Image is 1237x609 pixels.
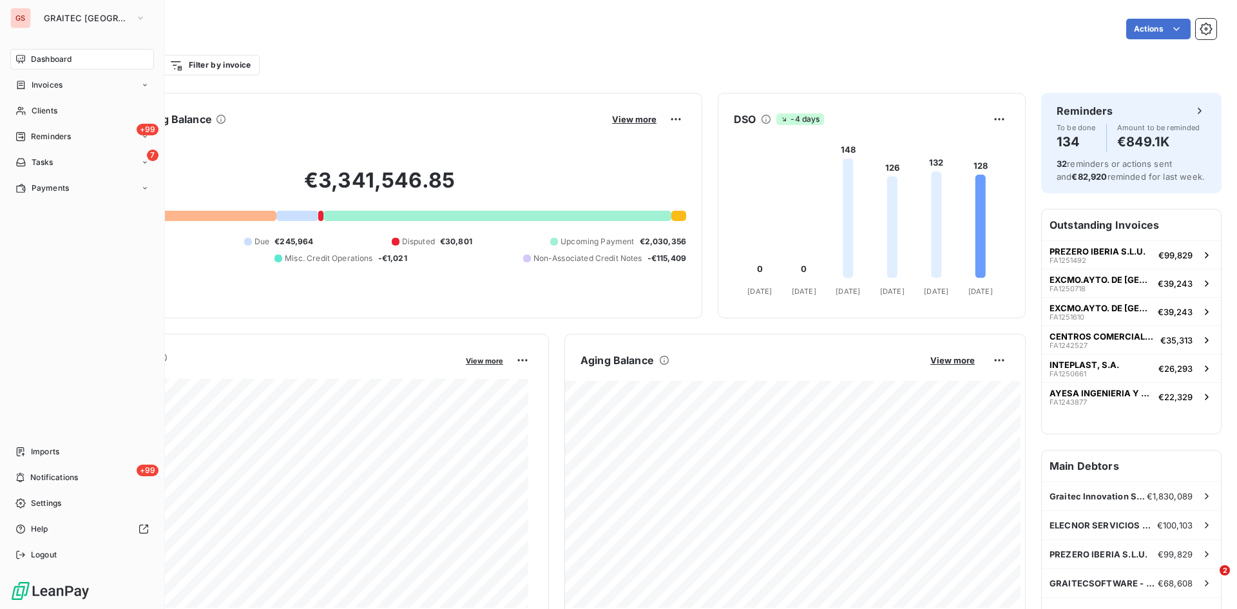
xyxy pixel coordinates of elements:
[32,79,62,91] span: Invoices
[10,581,90,601] img: Logo LeanPay
[440,236,472,247] span: €30,801
[31,53,72,65] span: Dashboard
[73,365,457,379] span: Monthly Revenue
[880,287,905,296] tspan: [DATE]
[1057,131,1096,152] h4: 134
[1050,360,1119,370] span: INTEPLAST, S.A.
[930,355,975,365] span: View more
[1050,398,1087,406] span: FA1243877
[926,354,979,366] button: View more
[533,253,642,264] span: Non-Associated Credit Notes
[1158,250,1193,260] span: €99,829
[1057,103,1113,119] h6: Reminders
[1158,549,1193,559] span: €99,829
[1050,313,1084,321] span: FA1251610
[31,523,48,535] span: Help
[161,55,259,75] button: Filter by invoice
[1117,124,1200,131] span: Amount to be reminded
[1071,171,1107,182] span: €82,920
[1042,209,1221,240] h6: Outstanding Invoices
[1050,370,1086,378] span: FA1250661
[1193,565,1224,596] iframe: Intercom live chat
[31,498,61,509] span: Settings
[612,114,657,124] span: View more
[1042,240,1221,269] button: PREZERO IBERIA S.L.U.FA1251492€99,829
[10,8,31,28] div: GS
[1050,285,1086,293] span: FA1250718
[1050,520,1157,530] span: ELECNOR SERVICIOS Y PROYECTOS,S.A.U.
[1050,331,1155,342] span: CENTROS COMERCIALES CARREFOUR SA
[647,253,686,264] span: -€115,409
[30,472,78,483] span: Notifications
[32,182,69,194] span: Payments
[137,124,158,135] span: +99
[776,113,823,125] span: -4 days
[1158,392,1193,402] span: €22,329
[31,131,71,142] span: Reminders
[1050,275,1153,285] span: EXCMO.AYTO. DE [GEOGRAPHIC_DATA][PERSON_NAME]
[1147,491,1193,501] span: €1,830,089
[792,287,816,296] tspan: [DATE]
[1042,325,1221,354] button: CENTROS COMERCIALES CARREFOUR SAFA1242527€35,313
[1050,256,1086,264] span: FA1251492
[254,236,269,247] span: Due
[1057,159,1067,169] span: 32
[1157,520,1193,530] span: €100,103
[1057,159,1205,182] span: reminders or actions sent and reminded for last week.
[1042,269,1221,297] button: EXCMO.AYTO. DE [GEOGRAPHIC_DATA][PERSON_NAME]FA1250718€39,243
[1042,450,1221,481] h6: Main Debtors
[137,465,158,476] span: +99
[1050,303,1153,313] span: EXCMO.AYTO. DE [GEOGRAPHIC_DATA][PERSON_NAME]
[580,353,654,368] h6: Aging Balance
[1220,565,1230,575] span: 2
[285,253,372,264] span: Misc. Credit Operations
[1050,578,1158,588] span: GRAITECSOFTWARE - Software para Arquitet
[1042,354,1221,382] button: INTEPLAST, S.A.FA1250661€26,293
[10,519,154,539] a: Help
[274,236,313,247] span: €245,964
[1042,297,1221,325] button: EXCMO.AYTO. DE [GEOGRAPHIC_DATA][PERSON_NAME]FA1251610€39,243
[44,13,130,23] span: GRAITEC [GEOGRAPHIC_DATA]
[73,168,686,206] h2: €3,341,546.85
[1160,335,1193,345] span: €35,313
[747,287,772,296] tspan: [DATE]
[1158,363,1193,374] span: €26,293
[1042,382,1221,411] button: AYESA INGENIERIA Y ARQUITECTURA S.A.FA1243877€22,329
[734,111,756,127] h6: DSO
[924,287,948,296] tspan: [DATE]
[1050,246,1146,256] span: PREZERO IBERIA S.L.U.
[378,253,407,264] span: -€1,021
[968,287,993,296] tspan: [DATE]
[402,236,435,247] span: Disputed
[1050,491,1147,501] span: Graitec Innovation SAS
[640,236,687,247] span: €2,030,356
[31,549,57,561] span: Logout
[1158,307,1193,317] span: €39,243
[31,446,59,458] span: Imports
[608,113,660,125] button: View more
[462,354,507,366] button: View more
[561,236,634,247] span: Upcoming Payment
[836,287,860,296] tspan: [DATE]
[1050,388,1153,398] span: AYESA INGENIERIA Y ARQUITECTURA S.A.
[1050,342,1088,349] span: FA1242527
[1126,19,1191,39] button: Actions
[1117,131,1200,152] h4: €849.1K
[1050,549,1147,559] span: PREZERO IBERIA S.L.U.
[1158,578,1193,588] span: €68,608
[32,157,53,168] span: Tasks
[32,105,57,117] span: Clients
[1158,278,1193,289] span: €39,243
[1057,124,1096,131] span: To be done
[466,356,503,365] span: View more
[147,150,158,161] span: 7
